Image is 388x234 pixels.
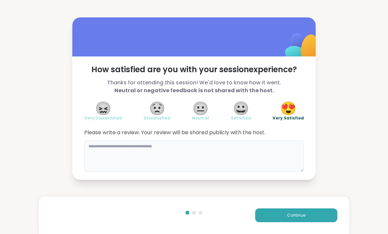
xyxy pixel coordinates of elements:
[84,64,304,75] span: How satisfied are you with your session experience?
[84,129,304,137] span: Please write a review. Your review will be shared publicly with the host.
[84,116,122,121] span: Very Dissatisfied
[270,16,335,81] img: ShareWell Logomark
[95,102,111,114] span: 😖
[149,102,165,114] span: 😟
[192,102,209,114] span: 😐
[144,116,170,121] span: Dissatisfied
[287,212,305,218] span: Continue
[280,102,297,114] span: 😍
[255,208,337,222] button: Continue
[84,79,304,95] span: Thanks for attending this session! We'd love to know how it went.
[273,116,304,121] span: Very Satisfied
[192,116,209,121] span: Neutral
[233,102,249,114] span: 😀
[114,87,274,94] b: Neutral or negative feedback is not shared with the host.
[231,116,251,121] span: Satisfied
